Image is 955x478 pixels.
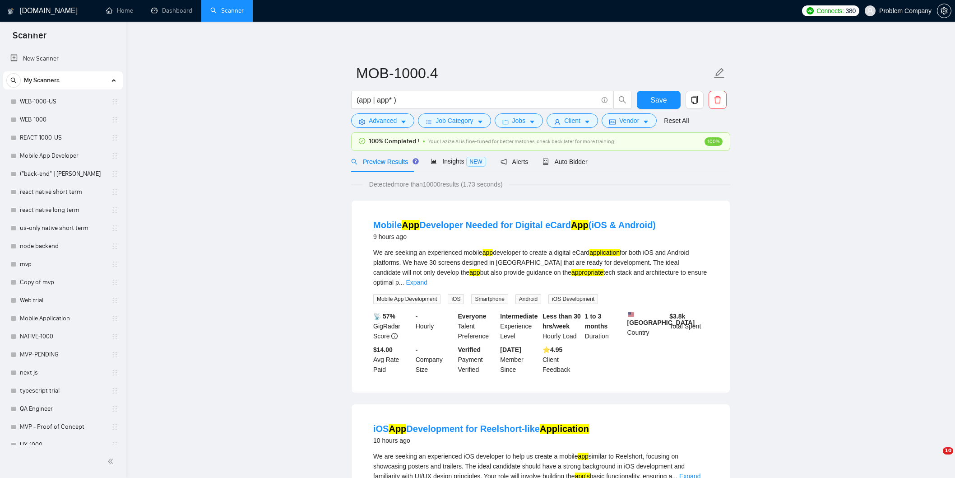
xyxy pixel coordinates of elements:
[436,116,473,126] span: Job Category
[466,157,486,167] span: NEW
[554,118,561,125] span: user
[111,116,118,123] span: holder
[589,249,620,256] mark: application
[541,311,583,341] div: Hourly Load
[541,345,583,375] div: Client Feedback
[373,231,656,242] div: 9 hours ago
[668,311,710,341] div: Total Spent
[619,116,639,126] span: Vendor
[867,8,873,14] span: user
[816,6,844,16] span: Connects:
[937,7,951,14] a: setting
[542,313,581,330] b: Less than 30 hrs/week
[369,116,397,126] span: Advanced
[542,158,587,165] span: Auto Bidder
[669,313,685,320] b: $ 3.8k
[20,418,106,436] a: MVP - Proof of Concept
[111,134,118,141] span: holder
[418,113,491,128] button: barsJob Categorycaret-down
[627,311,695,326] b: [GEOGRAPHIC_DATA]
[111,243,118,250] span: holder
[609,118,616,125] span: idcard
[357,94,598,106] input: Search Freelance Jobs...
[20,219,106,237] a: us-only native short term
[373,435,589,446] div: 10 hours ago
[363,179,509,189] span: Detected more than 10000 results (1.73 seconds)
[20,93,106,111] a: WEB-1000-US
[924,447,946,469] iframe: Intercom live chat
[6,73,21,88] button: search
[571,220,589,230] mark: App
[709,91,727,109] button: delete
[111,297,118,304] span: holder
[351,159,357,165] span: search
[943,447,953,455] span: 10
[614,96,631,104] span: search
[7,77,20,84] span: search
[458,346,481,353] b: Verified
[20,255,106,273] a: mvp
[20,273,106,291] a: Copy of mvp
[406,279,427,286] a: Expand
[414,311,456,341] div: Hourly
[111,333,118,340] span: holder
[502,118,509,125] span: folder
[373,248,708,287] div: We are seeking an experienced mobile developer to create a digital eCard for both iOS and Android...
[20,165,106,183] a: ("back-end" | [PERSON_NAME]
[402,220,419,230] mark: App
[359,118,365,125] span: setting
[471,294,508,304] span: Smartphone
[500,313,538,320] b: Intermediate
[351,113,414,128] button: settingAdvancedcaret-down
[416,346,418,353] b: -
[498,311,541,341] div: Experience Level
[20,201,106,219] a: react native long term
[111,98,118,105] span: holder
[107,457,116,466] span: double-left
[584,118,590,125] span: caret-down
[937,7,951,14] span: setting
[111,279,118,286] span: holder
[548,294,598,304] span: iOS Development
[709,96,726,104] span: delete
[650,94,667,106] span: Save
[20,364,106,382] a: next js
[613,91,631,109] button: search
[469,269,480,276] mark: app
[515,294,541,304] span: Android
[431,158,486,165] span: Insights
[686,91,704,109] button: copy
[456,311,499,341] div: Talent Preference
[542,159,549,165] span: robot
[602,97,607,103] span: info-circle
[400,118,407,125] span: caret-down
[111,441,118,449] span: holder
[111,351,118,358] span: holder
[111,423,118,431] span: holder
[111,225,118,232] span: holder
[529,118,535,125] span: caret-down
[369,136,419,146] span: 100% Completed !
[351,158,416,165] span: Preview Results
[373,294,440,304] span: Mobile App Development
[373,346,393,353] b: $14.00
[705,137,723,146] span: 100%
[399,279,404,286] span: ...
[373,220,656,230] a: MobileAppDeveloper Needed for Digital eCardApp(iOS & Android)
[643,118,649,125] span: caret-down
[20,436,106,454] a: UX-1000
[3,50,123,68] li: New Scanner
[20,382,106,400] a: typescript trial
[458,313,487,320] b: Everyone
[111,261,118,268] span: holder
[20,129,106,147] a: REACT-1000-US
[426,118,432,125] span: bars
[571,269,603,276] mark: appropriate
[371,311,414,341] div: GigRadar Score
[540,424,589,434] mark: Application
[10,50,116,68] a: New Scanner
[20,111,106,129] a: WEB-1000
[448,294,464,304] span: iOS
[24,71,60,89] span: My Scanners
[664,116,689,126] a: Reset All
